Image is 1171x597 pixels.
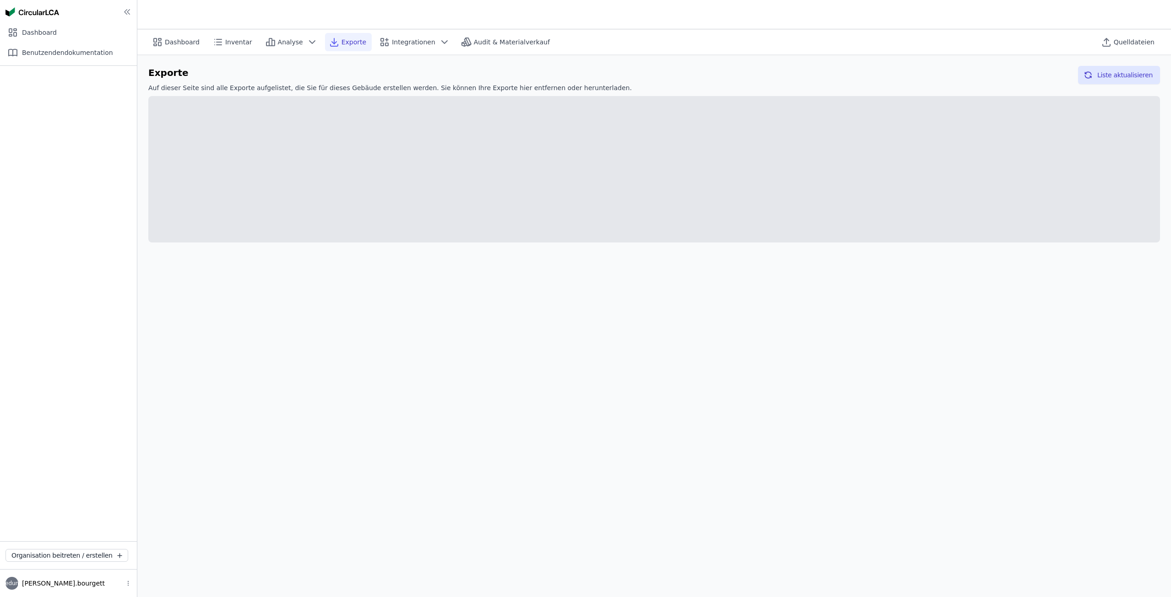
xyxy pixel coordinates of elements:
img: Concular [5,7,59,16]
span: Analyse [278,38,303,47]
span: Quelldateien [1114,38,1155,47]
h6: Exporte [148,66,632,80]
button: Organisation beitreten / erstellen [5,549,128,562]
span: Dashboard [165,38,200,47]
span: Audit & Materialverkauf [474,38,550,47]
div: Benutzendendokumentation [4,43,133,62]
div: Dashboard [4,23,133,42]
span: Exporte [342,38,366,47]
button: Liste aktualisieren [1078,66,1160,84]
span: Inventar [225,38,252,47]
span: Integrationen [392,38,435,47]
h6: Auf dieser Seite sind alle Exporte aufgelistet, die Sie für dieses Gebäude erstellen werden. Sie ... [148,83,632,92]
span: [PERSON_NAME].bourgett [18,579,105,588]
